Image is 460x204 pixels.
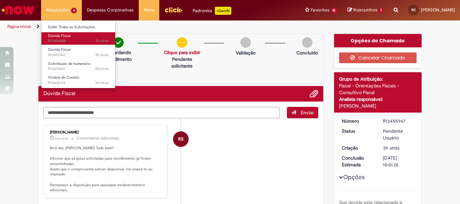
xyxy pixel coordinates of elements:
span: R13432139 [48,80,109,86]
a: Aberto R13456008 : Dúvida Fiscal [41,32,116,45]
span: 8d atrás [95,66,109,71]
a: Aberto R13435221 : Solicitação de numerário [41,60,116,73]
span: 4 [71,8,77,13]
span: More [144,7,154,13]
img: click_logo_yellow_360x200.png [164,5,183,15]
p: Pendente solicitante [164,56,200,69]
button: Adicionar anexos [309,89,318,98]
span: Requisições [46,7,70,13]
div: Pendente Usuário [383,128,414,141]
span: Solicitação de numerário [48,61,91,66]
ul: Trilhas de página [5,21,302,33]
span: R13435221 [48,66,109,72]
img: check-circle-green.png [113,37,124,48]
div: Analista responsável: [339,96,417,103]
ul: Requisições [41,20,116,88]
span: 9d atrás [95,80,109,85]
time: 28/08/2025 11:42:06 [55,136,68,140]
span: 3h atrás [95,52,109,57]
dt: Conclusão Estimada [337,155,378,168]
small: Comentários adicionais [76,135,120,141]
p: Concluído [296,49,318,56]
a: Exibir Todas as Solicitações [41,24,116,31]
div: Padroniza [193,7,231,15]
dt: Criação [337,145,378,151]
span: Favoritos [311,7,329,13]
span: 3h atrás [95,38,109,43]
a: Aberto R13432139 : Ordens de Custeio [41,74,116,86]
p: Validação [236,49,256,56]
div: Rafael SoaresDaSilva [173,131,189,147]
span: [PERSON_NAME] [421,7,455,13]
span: R13455967 [48,52,109,58]
div: [PERSON_NAME] [50,130,162,134]
span: RS [178,131,184,147]
a: Aberto R13455967 : Dúvida Fiscal [41,46,116,58]
span: 3h atrás [383,145,399,151]
p: +GenAi [215,7,231,15]
img: ServiceNow [1,3,35,17]
div: Fiscal - Orientações Fiscais - Consultivo Fiscal [339,82,417,96]
div: Opções do Chamado [334,34,422,47]
time: 28/08/2025 09:01:23 [383,145,399,151]
div: R13455967 [383,118,414,124]
span: Dúvida Fiscal [48,33,70,38]
span: Enviar [301,110,314,116]
div: [DATE] 10:01:26 [383,155,414,168]
span: Despesas Corporativas [87,7,134,13]
button: Cancelar Chamado [339,52,417,63]
span: R13456008 [48,38,109,44]
img: img-circle-grey.png [240,37,251,48]
span: RC [412,8,416,12]
span: 22m atrás [55,136,68,140]
div: [PERSON_NAME] [339,103,417,109]
time: 21/08/2025 10:11:28 [95,66,109,71]
a: Rascunhos [348,7,384,13]
span: Rascunhos [353,7,377,13]
div: 28/08/2025 09:01:23 [383,145,414,151]
textarea: Digite sua mensagem aqui... [43,107,280,118]
span: Ordens de Custeio [48,75,79,80]
p: Aguardando atendimento [102,49,134,63]
span: 10 [331,8,338,13]
h2: Dúvida Fiscal Histórico de tíquete [43,91,75,97]
dt: Número [337,118,378,124]
a: Página inicial [7,24,31,29]
img: circle-minus.png [177,37,187,48]
span: Dúvida Fiscal [48,47,70,52]
p: Bom dia, [PERSON_NAME]! Tudo bem? Informo que as guias solicitadas para recolhimento já foram enc... [50,146,162,193]
a: Clique para exibir [164,49,200,55]
img: img-circle-grey.png [302,37,313,48]
span: 1 [379,7,384,13]
div: Grupo de Atribuição: [339,76,417,82]
button: Enviar [287,107,318,118]
dt: Status [337,128,378,134]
